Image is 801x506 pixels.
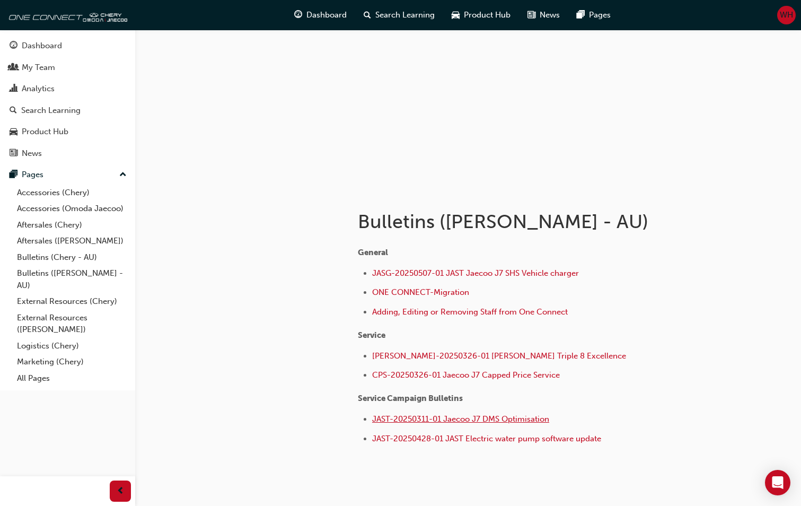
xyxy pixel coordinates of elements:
a: Logistics (Chery) [13,338,131,354]
span: up-icon [119,168,127,182]
a: Aftersales (Chery) [13,217,131,233]
a: guage-iconDashboard [286,4,355,26]
a: JASG-20250507-01 JAST Jaecoo J7 SHS Vehicle charger [372,268,579,278]
div: Dashboard [22,40,62,52]
div: News [22,147,42,160]
a: External Resources (Chery) [13,293,131,310]
a: JAST-20250428-01 JAST Electric water pump software update [372,434,601,443]
span: news-icon [10,149,17,159]
div: Pages [22,169,43,181]
a: Search Learning [4,101,131,120]
div: Open Intercom Messenger [765,470,790,495]
img: oneconnect [5,4,127,25]
span: chart-icon [10,84,17,94]
a: Adding, Editing or Removing Staff from One Connect [372,307,568,317]
span: Search Learning [375,9,435,21]
a: My Team [4,58,131,77]
a: pages-iconPages [568,4,619,26]
span: search-icon [10,106,17,116]
span: prev-icon [117,485,125,498]
a: Accessories (Chery) [13,185,131,201]
div: Search Learning [21,104,81,117]
span: pages-icon [577,8,585,22]
span: WH [780,9,793,21]
a: All Pages [13,370,131,387]
button: Pages [4,165,131,185]
div: Analytics [22,83,55,95]
span: General [358,248,388,257]
a: news-iconNews [519,4,568,26]
a: CPS-20250326-01 Jaecoo J7 Capped Price Service [372,370,560,380]
a: ONE CONNECT-Migration [372,287,469,297]
div: My Team [22,62,55,74]
span: car-icon [10,127,17,137]
a: Dashboard [4,36,131,56]
span: people-icon [10,63,17,73]
a: car-iconProduct Hub [443,4,519,26]
span: news-icon [527,8,535,22]
button: WH [777,6,796,24]
span: guage-icon [294,8,302,22]
a: search-iconSearch Learning [355,4,443,26]
a: Bulletins ([PERSON_NAME] - AU) [13,265,131,293]
span: Service [358,330,385,340]
a: External Resources ([PERSON_NAME]) [13,310,131,338]
span: pages-icon [10,170,17,180]
a: Analytics [4,79,131,99]
button: DashboardMy TeamAnalyticsSearch LearningProduct HubNews [4,34,131,165]
span: Product Hub [464,9,510,21]
span: Dashboard [306,9,347,21]
a: Bulletins (Chery - AU) [13,249,131,266]
span: Pages [589,9,611,21]
a: Marketing (Chery) [13,354,131,370]
span: car-icon [452,8,460,22]
a: Product Hub [4,122,131,142]
span: guage-icon [10,41,17,51]
a: JAST-20250311-01 Jaecoo J7 DMS Optimisation [372,414,549,424]
a: Accessories (Omoda Jaecoo) [13,200,131,217]
a: News [4,144,131,163]
span: search-icon [364,8,371,22]
a: [PERSON_NAME]-20250326-01 [PERSON_NAME] Triple 8 Excellence [372,351,626,361]
div: Product Hub [22,126,68,138]
h1: Bulletins ([PERSON_NAME] - AU) [358,210,706,233]
a: Aftersales ([PERSON_NAME]) [13,233,131,249]
span: News [540,9,560,21]
span: Service Campaign Bulletins [358,394,463,403]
